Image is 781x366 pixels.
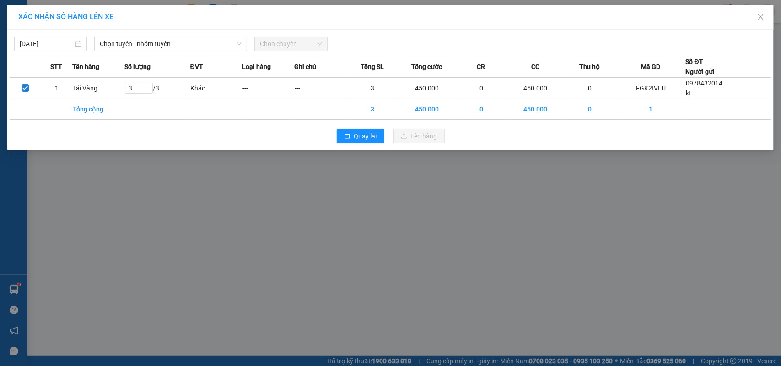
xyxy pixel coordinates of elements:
[242,78,295,99] td: ---
[72,78,124,99] td: Tải Vàng
[686,80,723,87] span: 0978432014
[18,12,113,21] span: XÁC NHẬN SỐ HÀNG LÊN XE
[455,99,507,120] td: 0
[393,129,445,143] button: uploadLên hàng
[295,78,347,99] td: ---
[48,53,221,139] h2: VP Nhận: VP Nhận 779 Giải Phóng
[20,39,73,49] input: 14/10/2025
[190,78,242,99] td: Khác
[122,7,221,22] b: [DOMAIN_NAME]
[641,62,660,72] span: Mã GD
[347,99,399,120] td: 3
[564,78,616,99] td: 0
[344,133,350,140] span: rollback
[242,62,271,72] span: Loại hàng
[616,99,686,120] td: 1
[686,90,692,97] span: kt
[579,62,600,72] span: Thu hộ
[399,78,455,99] td: 450.000
[295,62,317,72] span: Ghi chú
[477,62,485,72] span: CR
[190,62,203,72] span: ĐVT
[72,62,99,72] span: Tên hàng
[616,78,686,99] td: FGK2IVEU
[5,7,51,53] img: logo.jpg
[564,99,616,120] td: 0
[72,99,124,120] td: Tổng cộng
[100,37,242,51] span: Chọn tuyến - nhóm tuyến
[50,62,62,72] span: STT
[411,62,442,72] span: Tổng cước
[337,129,384,143] button: rollbackQuay lại
[531,62,539,72] span: CC
[124,78,190,99] td: / 3
[260,37,322,51] span: Chọn chuyến
[757,13,765,21] span: close
[507,78,564,99] td: 450.000
[455,78,507,99] td: 0
[361,62,384,72] span: Tổng SL
[124,62,151,72] span: Số lượng
[55,21,112,37] b: Sao Việt
[347,78,399,99] td: 3
[686,57,715,77] div: Số ĐT Người gửi
[41,78,72,99] td: 1
[354,131,377,141] span: Quay lại
[237,41,242,47] span: down
[5,53,74,68] h2: FGK2IVEU
[507,99,564,120] td: 450.000
[748,5,774,30] button: Close
[399,99,455,120] td: 450.000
